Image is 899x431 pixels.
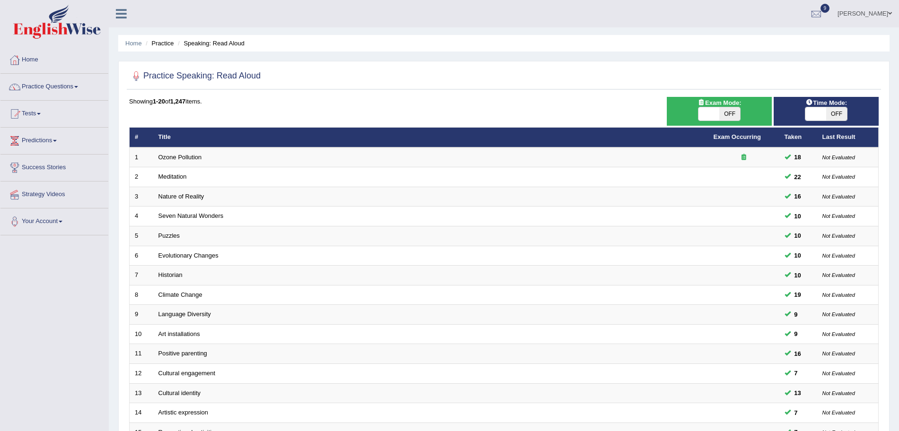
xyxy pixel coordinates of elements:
span: You can still take this question [791,270,805,280]
small: Not Evaluated [822,351,855,356]
h2: Practice Speaking: Read Aloud [129,69,261,83]
span: You can still take this question [791,310,802,319]
a: Cultural identity [158,389,201,397]
td: 7 [130,266,153,285]
a: Home [125,40,142,47]
small: Not Evaluated [822,410,855,415]
td: 14 [130,403,153,423]
th: Last Result [817,128,879,147]
li: Practice [143,39,174,48]
a: Cultural engagement [158,370,216,377]
th: # [130,128,153,147]
small: Not Evaluated [822,292,855,298]
td: 8 [130,285,153,305]
a: Strategy Videos [0,181,108,205]
a: Meditation [158,173,187,180]
small: Not Evaluated [822,272,855,278]
span: You can still take this question [791,211,805,221]
a: Language Diversity [158,310,211,318]
span: You can still take this question [791,329,802,339]
a: Exam Occurring [714,133,761,140]
span: You can still take this question [791,231,805,241]
span: OFF [826,107,847,121]
a: Puzzles [158,232,180,239]
td: 12 [130,363,153,383]
small: Not Evaluated [822,390,855,396]
td: 9 [130,305,153,325]
td: 2 [130,167,153,187]
small: Not Evaluated [822,233,855,239]
small: Not Evaluated [822,253,855,259]
td: 4 [130,207,153,226]
td: 3 [130,187,153,207]
td: 11 [130,344,153,364]
span: Time Mode: [802,98,851,108]
b: 1-20 [153,98,165,105]
small: Not Evaluated [822,174,855,180]
span: You can still take this question [791,290,805,300]
span: 9 [820,4,830,13]
span: You can still take this question [791,191,805,201]
span: Exam Mode: [694,98,745,108]
td: 1 [130,147,153,167]
span: You can still take this question [791,349,805,359]
span: You can still take this question [791,250,805,260]
a: Positive parenting [158,350,207,357]
a: Tests [0,101,108,124]
td: 13 [130,383,153,403]
span: You can still take this question [791,388,805,398]
div: Exam occurring question [714,153,774,162]
a: Evolutionary Changes [158,252,218,259]
td: 5 [130,226,153,246]
a: Historian [158,271,183,278]
small: Not Evaluated [822,311,855,317]
div: Show exams occurring in exams [667,97,772,126]
small: Not Evaluated [822,371,855,376]
span: You can still take this question [791,408,802,418]
span: OFF [719,107,740,121]
small: Not Evaluated [822,155,855,160]
td: 10 [130,324,153,344]
b: 1,247 [170,98,186,105]
span: You can still take this question [791,152,805,162]
a: Your Account [0,208,108,232]
th: Title [153,128,708,147]
a: Success Stories [0,155,108,178]
a: Predictions [0,128,108,151]
a: Art installations [158,330,200,337]
div: Showing of items. [129,97,879,106]
small: Not Evaluated [822,331,855,337]
li: Speaking: Read Aloud [175,39,244,48]
th: Taken [779,128,817,147]
a: Climate Change [158,291,202,298]
a: Home [0,47,108,70]
a: Seven Natural Wonders [158,212,224,219]
span: You can still take this question [791,368,802,378]
td: 6 [130,246,153,266]
small: Not Evaluated [822,194,855,199]
a: Practice Questions [0,74,108,97]
a: Nature of Reality [158,193,204,200]
a: Ozone Pollution [158,154,202,161]
small: Not Evaluated [822,213,855,219]
span: You can still take this question [791,172,805,182]
a: Artistic expression [158,409,208,416]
